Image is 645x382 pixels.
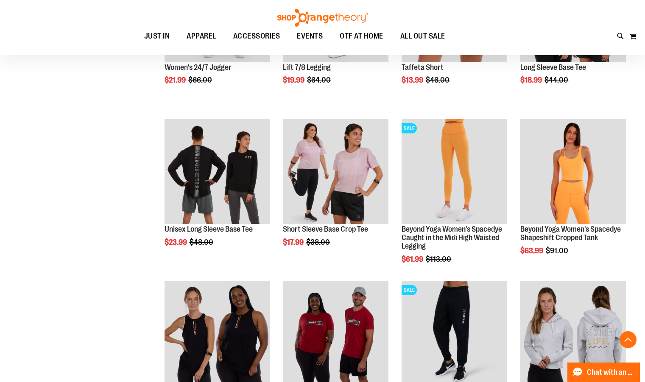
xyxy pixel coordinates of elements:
[397,115,511,285] div: product
[165,63,232,72] a: Women's 24/7 Jogger
[516,115,630,277] div: product
[520,119,626,226] a: Product image for Beyond Yoga Womens Spacedye Shapeshift Cropped Tank
[402,285,417,295] span: SALE
[165,225,253,233] a: Unisex Long Sleeve Base Tee
[546,246,570,255] span: $91.00
[587,368,635,376] span: Chat with an Expert
[402,119,507,224] img: Product image for Beyond Yoga Womens Spacedye Caught in the Midi High Waisted Legging
[520,246,544,255] span: $63.99
[144,27,170,46] span: JUST IN
[402,123,417,133] span: SALE
[544,76,570,84] span: $44.00
[620,331,637,348] button: Back To Top
[307,76,332,84] span: $64.00
[165,119,270,226] a: Product image for Unisex Long Sleeve Base Tee
[283,225,368,233] a: Short Sleeve Base Crop Tee
[402,119,507,226] a: Product image for Beyond Yoga Womens Spacedye Caught in the Midi High Waisted LeggingSALE
[233,27,280,46] span: ACCESSORIES
[426,255,452,263] span: $113.00
[165,119,270,224] img: Product image for Unisex Long Sleeve Base Tee
[402,63,444,72] a: Taffeta Short
[283,238,305,246] span: $17.99
[160,115,274,269] div: product
[400,27,445,46] span: ALL OUT SALE
[306,238,331,246] span: $38.00
[297,27,323,46] span: EVENTS
[187,27,216,46] span: APPAREL
[190,238,215,246] span: $48.00
[283,119,388,224] img: Product image for Short Sleeve Base Crop Tee
[188,76,213,84] span: $66.00
[567,363,640,382] button: Chat with an Expert
[426,76,451,84] span: $46.00
[402,255,424,263] span: $61.99
[520,76,543,84] span: $18.99
[520,63,586,72] a: Long Sleeve Base Tee
[283,119,388,226] a: Product image for Short Sleeve Base Crop Tee
[283,63,331,72] a: Lift 7/8 Legging
[283,76,306,84] span: $19.99
[520,119,626,224] img: Product image for Beyond Yoga Womens Spacedye Shapeshift Cropped Tank
[165,76,187,84] span: $21.99
[165,238,188,246] span: $23.99
[279,115,393,269] div: product
[520,225,621,242] a: Beyond Yoga Women's Spacedye Shapeshift Cropped Tank
[402,225,502,250] a: Beyond Yoga Women's Spacedye Caught in the Midi High Waisted Legging
[402,76,424,84] span: $13.99
[340,27,383,46] span: OTF AT HOME
[276,9,369,27] img: Shop Orangetheory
